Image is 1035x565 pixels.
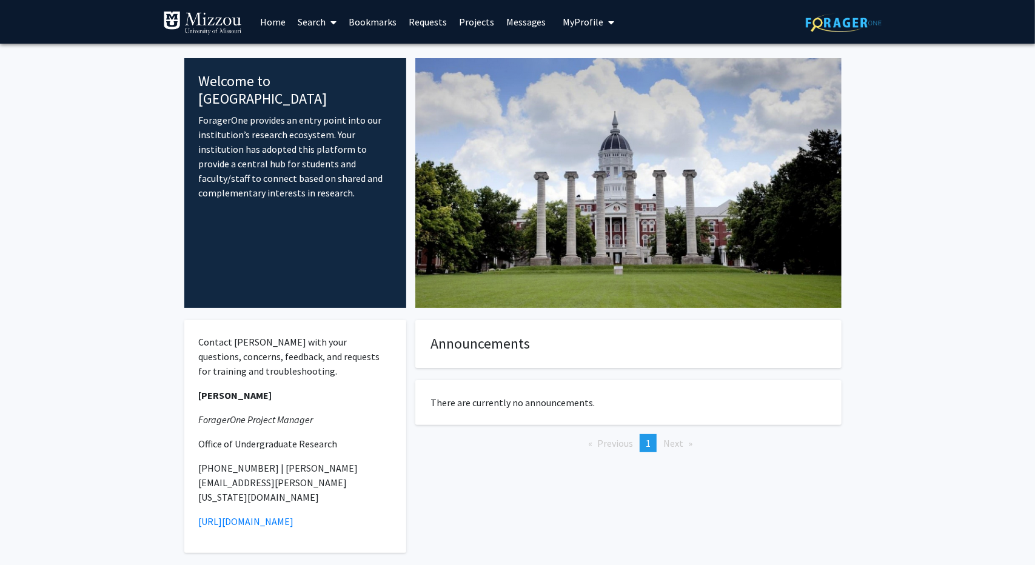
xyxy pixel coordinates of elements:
p: [PHONE_NUMBER] | [PERSON_NAME][EMAIL_ADDRESS][PERSON_NAME][US_STATE][DOMAIN_NAME] [199,461,392,504]
a: Search [292,1,343,43]
span: Previous [597,437,633,449]
span: 1 [646,437,651,449]
img: ForagerOne Logo [806,13,882,32]
a: Bookmarks [343,1,403,43]
p: There are currently no announcements. [430,395,826,410]
p: Office of Undergraduate Research [199,436,392,451]
a: Home [254,1,292,43]
ul: Pagination [415,434,842,452]
iframe: Chat [9,510,52,556]
img: University of Missouri Logo [163,11,242,35]
p: ForagerOne provides an entry point into our institution’s research ecosystem. Your institution ha... [199,113,392,200]
h4: Welcome to [GEOGRAPHIC_DATA] [199,73,392,108]
strong: [PERSON_NAME] [199,389,272,401]
a: Messages [500,1,552,43]
h4: Announcements [430,335,826,353]
p: Contact [PERSON_NAME] with your questions, concerns, feedback, and requests for training and trou... [199,335,392,378]
img: Cover Image [415,58,842,308]
span: Next [663,437,683,449]
em: ForagerOne Project Manager [199,413,313,426]
a: Projects [453,1,500,43]
a: [URL][DOMAIN_NAME] [199,515,294,527]
a: Requests [403,1,453,43]
span: My Profile [563,16,604,28]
